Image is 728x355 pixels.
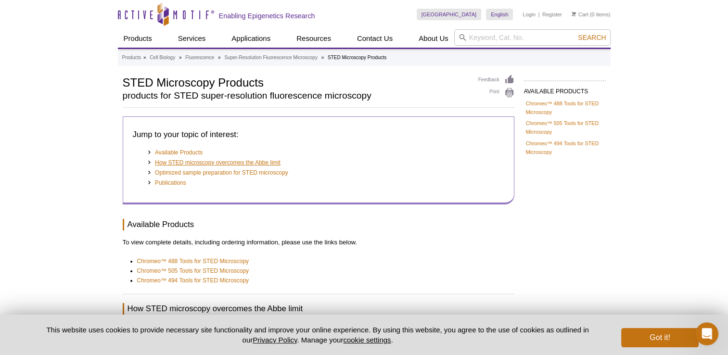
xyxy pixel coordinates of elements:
a: About Us [413,29,454,48]
h3: How STED microscopy overcomes the Abbe limit [123,303,514,315]
li: | [538,9,540,20]
a: Print [478,88,514,98]
a: Applications [226,29,276,48]
h2: AVAILABLE PRODUCTS [524,80,606,98]
h2: products for STED super-resolution fluorescence microscopy [123,91,469,100]
a: Products [122,53,141,62]
a: Login [523,11,536,18]
a: [GEOGRAPHIC_DATA] [417,9,482,20]
a: Available Products [155,148,203,157]
a: Publications [155,178,186,188]
a: Resources [291,29,337,48]
li: » [143,55,146,60]
p: This website uses cookies to provide necessary site functionality and improve your online experie... [30,325,606,345]
input: Keyword, Cat. No. [454,29,611,46]
li: (0 items) [572,9,611,20]
button: Got it! [621,328,698,347]
iframe: Intercom live chat [695,322,718,345]
a: Cart [572,11,588,18]
a: Services [172,29,212,48]
li: STED Microscopy Products [328,55,386,60]
a: Products [118,29,158,48]
a: Fluorescence [185,53,214,62]
a: Privacy Policy [253,336,297,344]
li: » [179,55,182,60]
h1: STED Microscopy Products [123,75,469,89]
p: To view complete details, including ordering information, please use the links below. [123,238,514,247]
h3: Available Products [123,219,514,230]
a: Chromeo™ 494 Tools for STED Microscopy [526,139,604,156]
a: Contact Us [351,29,398,48]
a: Chromeo™ 488 Tools for STED Microscopy [137,256,249,266]
a: Optimized sample preparation for STED microscopy [155,168,288,177]
button: Search [575,33,609,42]
span: Search [578,34,606,41]
img: Your Cart [572,12,576,16]
a: English [486,9,513,20]
a: Register [542,11,562,18]
a: Chromeo™ 488 Tools for STED Microscopy [526,99,604,116]
a: Chromeo™ 505 Tools for STED Microscopy [526,119,604,136]
h2: Enabling Epigenetics Research [219,12,315,20]
h3: Jump to your topic of interest: [133,129,504,140]
a: How STED microscopy overcomes the Abbe limit [155,158,281,167]
a: Chromeo™ 494 Tools for STED Microscopy [137,276,249,285]
a: Feedback [478,75,514,85]
a: Super-Resolution Fluorescence Microscopy [224,53,317,62]
button: cookie settings [343,336,391,344]
li: » [321,55,324,60]
li: » [218,55,221,60]
a: Cell Biology [150,53,175,62]
a: Chromeo™ 505 Tools for STED Microscopy [137,266,249,276]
